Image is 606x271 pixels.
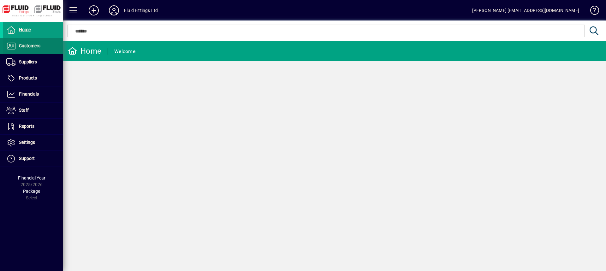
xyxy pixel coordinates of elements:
[3,119,63,134] a: Reports
[19,59,37,64] span: Suppliers
[23,189,40,194] span: Package
[3,86,63,102] a: Financials
[19,91,39,97] span: Financials
[104,5,124,16] button: Profile
[19,27,31,32] span: Home
[68,46,101,56] div: Home
[3,38,63,54] a: Customers
[3,54,63,70] a: Suppliers
[472,5,579,15] div: [PERSON_NAME] [EMAIL_ADDRESS][DOMAIN_NAME]
[114,46,135,56] div: Welcome
[19,108,29,113] span: Staff
[3,70,63,86] a: Products
[19,124,34,129] span: Reports
[84,5,104,16] button: Add
[3,135,63,150] a: Settings
[3,151,63,167] a: Support
[3,103,63,118] a: Staff
[19,75,37,80] span: Products
[19,140,35,145] span: Settings
[18,175,45,180] span: Financial Year
[585,1,598,22] a: Knowledge Base
[19,156,35,161] span: Support
[19,43,40,48] span: Customers
[124,5,158,15] div: Fluid Fittings Ltd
